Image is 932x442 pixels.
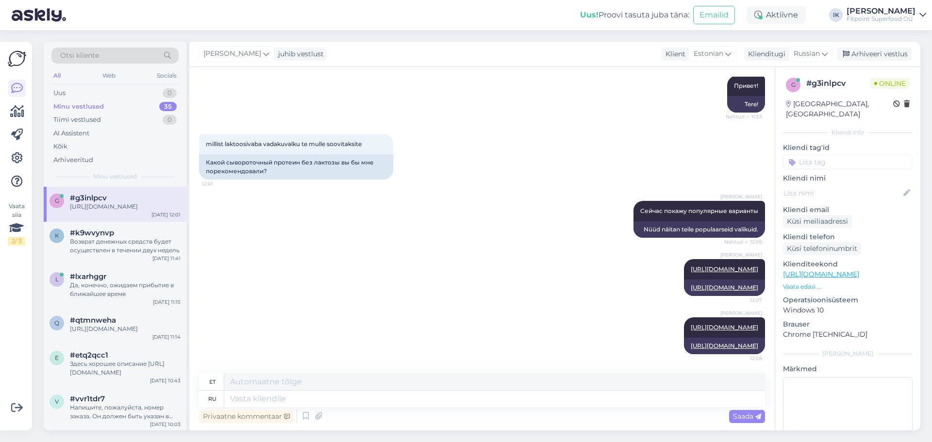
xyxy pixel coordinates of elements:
div: Uus [53,88,66,98]
div: Klient [662,49,685,59]
p: Klienditeekond [783,259,913,269]
div: Küsi meiliaadressi [783,215,852,228]
div: [DATE] 10:03 [150,421,181,428]
div: Да, конечно, ожидаем прибытие в ближайшее время [70,281,181,298]
a: [URL][DOMAIN_NAME] [783,270,859,278]
span: Russian [794,49,820,59]
span: Saada [733,412,761,421]
div: AI Assistent [53,129,89,138]
p: Brauser [783,319,913,329]
div: Küsi telefoninumbrit [783,242,861,255]
span: q [54,319,59,327]
p: Kliendi email [783,205,913,215]
div: Arhiveeri vestlus [837,48,912,61]
button: Emailid [693,6,735,24]
div: Tere! [727,96,765,113]
span: k [55,232,59,239]
div: Aktiivne [747,6,806,24]
div: Vaata siia [8,202,25,246]
div: Privaatne kommentaar [199,410,294,423]
p: Chrome [TECHNICAL_ID] [783,329,913,340]
span: Otsi kliente [60,50,99,61]
span: [PERSON_NAME] [720,251,762,259]
div: [DATE] 11:15 [153,298,181,306]
span: [PERSON_NAME] [720,310,762,317]
span: #qtmnweha [70,316,116,325]
span: Online [870,78,910,89]
div: IK [829,8,843,22]
div: Какой сывороточный протеин без лактозы вы бы мне порекомендовали? [199,154,393,180]
div: Tiimi vestlused [53,115,101,125]
p: Kliendi tag'id [783,143,913,153]
a: [URL][DOMAIN_NAME] [691,324,758,331]
div: juhib vestlust [274,49,324,59]
div: [URL][DOMAIN_NAME] [70,202,181,211]
a: [URL][DOMAIN_NAME] [691,284,758,291]
div: [DATE] 12:01 [151,211,181,218]
div: # g3inlpcv [806,78,870,89]
span: l [55,276,59,283]
span: #vvr1tdr7 [70,394,105,403]
p: Vaata edasi ... [783,282,913,291]
span: [PERSON_NAME] [720,193,762,200]
span: g [55,197,59,204]
div: [GEOGRAPHIC_DATA], [GEOGRAPHIC_DATA] [786,99,893,119]
div: [PERSON_NAME] [847,7,915,15]
div: et [209,374,216,390]
b: Uus! [580,10,599,19]
a: [PERSON_NAME]Fitpoint Superfood OÜ [847,7,926,23]
div: Kõik [53,142,67,151]
span: Estonian [694,49,723,59]
span: g [791,81,796,88]
div: [DATE] 11:14 [152,333,181,341]
div: [URL][DOMAIN_NAME] [70,325,181,333]
p: Windows 10 [783,305,913,315]
span: e [55,354,59,361]
div: All [51,69,63,82]
p: Operatsioonisüsteem [783,295,913,305]
span: #lxarhggr [70,272,106,281]
div: ru [208,391,216,407]
span: 12:07 [726,296,762,304]
span: #g3inlpcv [70,194,107,202]
span: #k9wvynvp [70,229,114,237]
a: [URL][DOMAIN_NAME] [691,265,758,273]
span: 12:01 [202,180,238,187]
span: [PERSON_NAME] [203,49,261,59]
div: [PERSON_NAME] [783,349,913,358]
div: Возврат денежных средств будет осуществлен в течении двух недель [70,237,181,255]
div: Proovi tasuta juba täna: [580,9,689,21]
p: Märkmed [783,364,913,374]
input: Lisa nimi [783,188,901,198]
div: Здесь хорошее описание [URL][DOMAIN_NAME] [70,360,181,377]
div: [DATE] 10:43 [150,377,181,384]
span: millist laktoosivaba vadakuvalku te mulle soovitaksite [206,140,362,147]
span: Nähtud ✓ 12:06 [724,238,762,246]
span: Nähtud ✓ 11:53 [726,113,762,120]
span: v [55,398,59,405]
div: Nüüd näitan teile populaarseid valikuid. [633,221,765,238]
div: 2 / 3 [8,237,25,246]
div: Kliendi info [783,128,913,137]
p: Kliendi telefon [783,232,913,242]
div: Klienditugi [744,49,785,59]
input: Lisa tag [783,155,913,169]
div: Web [100,69,117,82]
div: [DATE] 11:41 [152,255,181,262]
span: Привет! [734,82,758,89]
div: Minu vestlused [53,102,104,112]
div: 0 [163,88,177,98]
span: #etq2qcc1 [70,351,108,360]
img: Askly Logo [8,49,26,68]
p: Kliendi nimi [783,173,913,183]
div: 0 [163,115,177,125]
div: Fitpoint Superfood OÜ [847,15,915,23]
span: Minu vestlused [93,172,137,181]
div: 35 [159,102,177,112]
span: Сейчас покажу популярные варианты [640,207,758,214]
div: Socials [155,69,179,82]
div: Напишите, пожалуйста, номер заказа. Он должен быть указан в платежном пояснении [70,403,181,421]
div: Arhiveeritud [53,155,93,165]
a: [URL][DOMAIN_NAME] [691,342,758,349]
span: 12:08 [726,355,762,362]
